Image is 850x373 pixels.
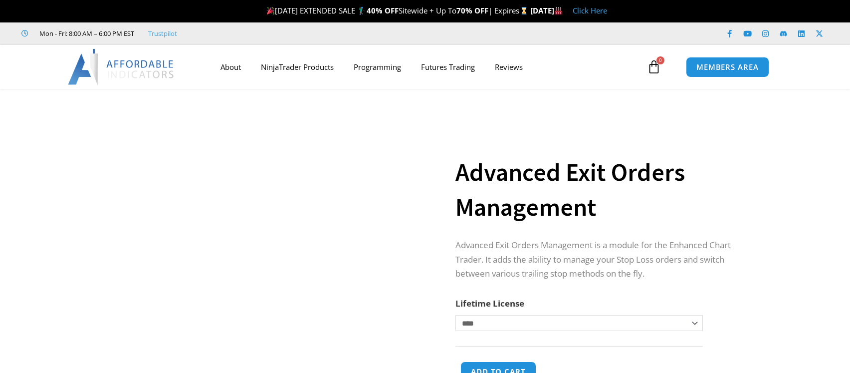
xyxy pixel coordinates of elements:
a: Click Here [573,5,607,15]
img: 🏭 [555,7,562,14]
strong: 70% OFF [456,5,488,15]
strong: 40% OFF [367,5,399,15]
span: Mon - Fri: 8:00 AM – 6:00 PM EST [37,27,134,39]
a: Trustpilot [148,27,177,39]
label: Lifetime License [455,298,524,309]
h1: Advanced Exit Orders Management [455,155,747,225]
a: NinjaTrader Products [251,55,344,78]
a: Futures Trading [411,55,485,78]
span: MEMBERS AREA [696,63,759,71]
a: About [211,55,251,78]
img: LogoAI | Affordable Indicators – NinjaTrader [68,49,175,85]
span: 0 [656,56,664,64]
strong: [DATE] [530,5,563,15]
a: Programming [344,55,411,78]
a: MEMBERS AREA [686,57,769,77]
nav: Menu [211,55,644,78]
a: Reviews [485,55,533,78]
span: [DATE] EXTENDED SALE 🏌️‍♂️ Sitewide + Up To | Expires [264,5,530,15]
img: ⌛ [520,7,528,14]
p: Advanced Exit Orders Management is a module for the Enhanced Chart Trader. It adds the ability to... [455,238,747,282]
a: 0 [632,52,676,81]
img: 🎉 [267,7,274,14]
